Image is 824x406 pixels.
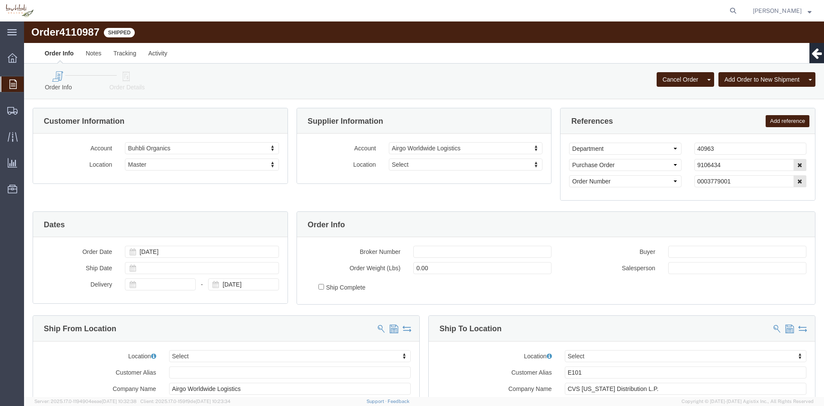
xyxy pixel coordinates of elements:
[34,399,136,404] span: Server: 2025.17.0-1194904eeae
[367,399,388,404] a: Support
[140,399,230,404] span: Client: 2025.17.0-159f9de
[388,399,409,404] a: Feedback
[753,6,802,15] span: Jennifer Van Dine
[682,398,814,405] span: Copyright © [DATE]-[DATE] Agistix Inc., All Rights Reserved
[102,399,136,404] span: [DATE] 10:32:38
[24,21,824,397] iframe: FS Legacy Container
[196,399,230,404] span: [DATE] 10:23:34
[752,6,812,16] button: [PERSON_NAME]
[6,4,33,17] img: logo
